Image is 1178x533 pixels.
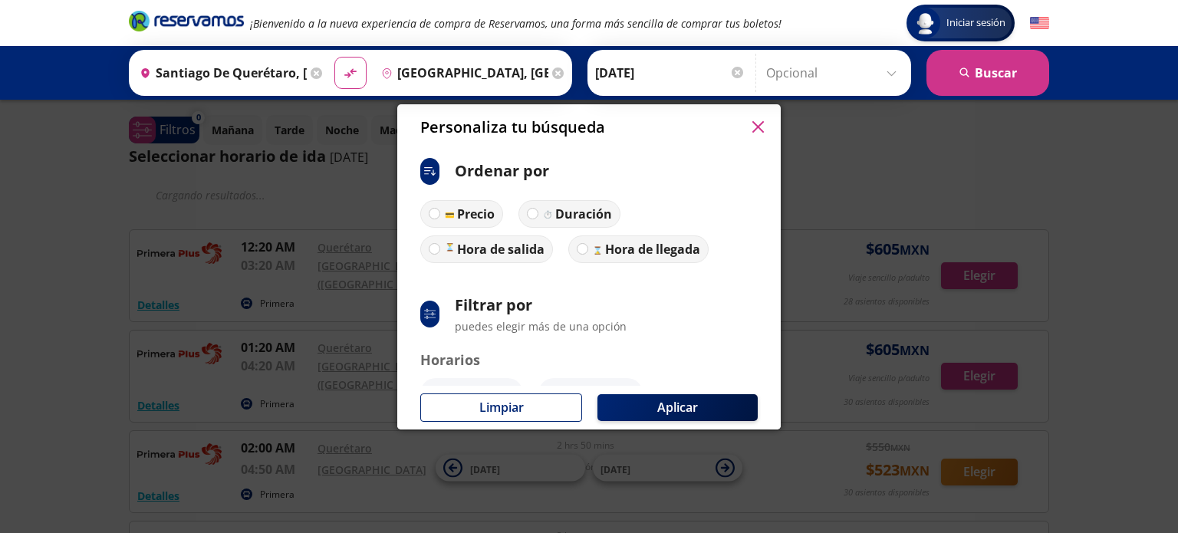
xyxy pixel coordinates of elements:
p: Mañana [442,382,515,398]
p: Filtrar por [455,294,627,317]
input: Elegir Fecha [595,54,745,92]
p: Duración [555,205,612,223]
button: Tarde12:00 pm - 6:59 pm [538,378,643,415]
p: Hora de llegada [605,240,700,258]
input: Opcional [766,54,903,92]
p: Ordenar por [455,160,549,183]
button: Limpiar [420,393,582,422]
p: Hora de salida [457,240,545,258]
p: Tarde [560,382,635,398]
button: Mañana7:00 am - 11:59 am [420,378,523,415]
input: Buscar Origen [133,54,307,92]
span: Iniciar sesión [940,15,1012,31]
p: Precio [457,205,495,223]
button: English [1030,14,1049,33]
i: Brand Logo [129,9,244,32]
button: Aplicar [597,394,758,421]
em: ¡Bienvenido a la nueva experiencia de compra de Reservamos, una forma más sencilla de comprar tus... [250,16,781,31]
p: puedes elegir más de una opción [455,318,627,334]
p: Personaliza tu búsqueda [420,116,605,139]
button: Buscar [926,50,1049,96]
a: Brand Logo [129,9,244,37]
input: Buscar Destino [375,54,548,92]
p: Horarios [420,350,758,370]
